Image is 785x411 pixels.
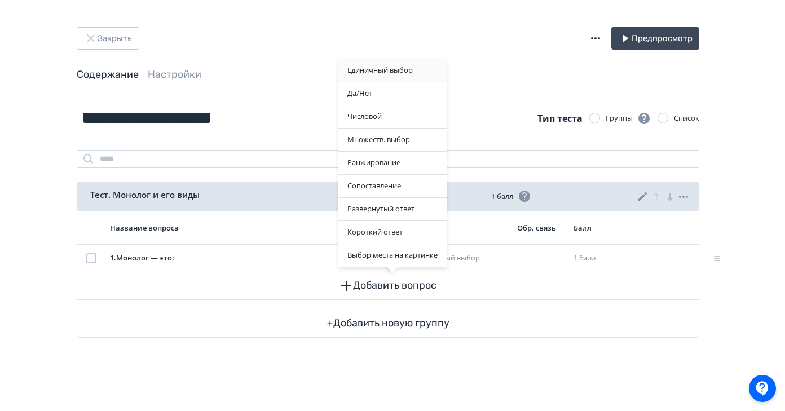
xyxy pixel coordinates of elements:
div: Сопоставление [338,175,447,197]
div: Числовой [338,105,447,128]
div: Да/Нет [338,82,447,105]
div: Единичный выбор [338,59,447,82]
div: Выбор места на картинке [338,244,447,267]
div: Ранжирование [338,152,447,174]
div: Короткий ответ [338,221,447,244]
div: Развернутый ответ [338,198,447,220]
div: Множеств. выбор [338,129,447,151]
